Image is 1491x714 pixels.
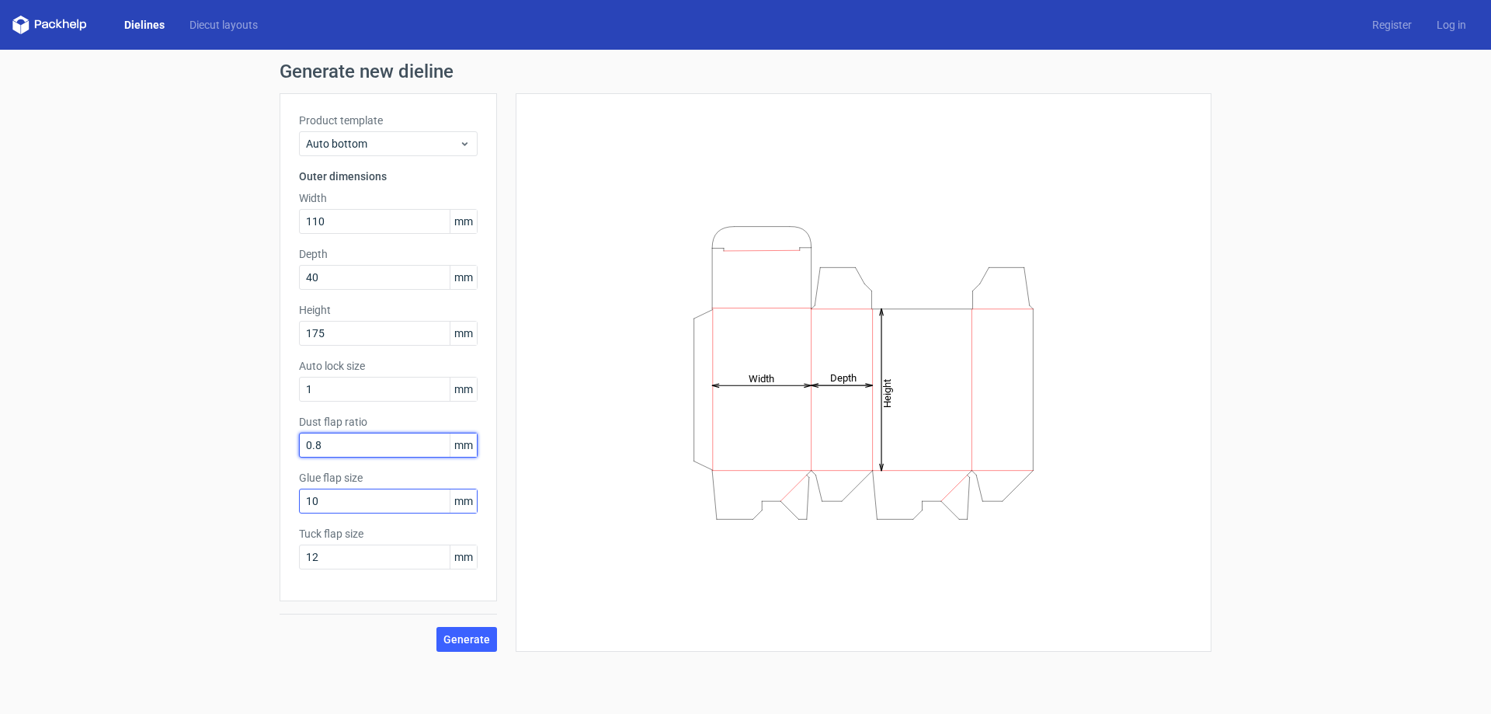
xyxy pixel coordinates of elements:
label: Product template [299,113,478,128]
a: Diecut layouts [177,17,270,33]
tspan: Width [749,372,774,384]
label: Auto lock size [299,358,478,374]
span: mm [450,210,477,233]
tspan: Height [881,378,893,407]
span: Generate [443,634,490,645]
span: mm [450,322,477,345]
a: Dielines [112,17,177,33]
a: Log in [1424,17,1479,33]
span: mm [450,378,477,401]
label: Height [299,302,478,318]
label: Width [299,190,478,206]
label: Dust flap ratio [299,414,478,430]
span: mm [450,545,477,569]
span: mm [450,266,477,289]
label: Depth [299,246,478,262]
span: mm [450,489,477,513]
label: Tuck flap size [299,526,478,542]
h1: Generate new dieline [280,62,1211,81]
span: Auto bottom [306,136,459,152]
a: Register [1360,17,1424,33]
button: Generate [436,627,497,652]
label: Glue flap size [299,470,478,486]
h3: Outer dimensions [299,169,478,184]
span: mm [450,434,477,457]
tspan: Depth [830,372,857,384]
